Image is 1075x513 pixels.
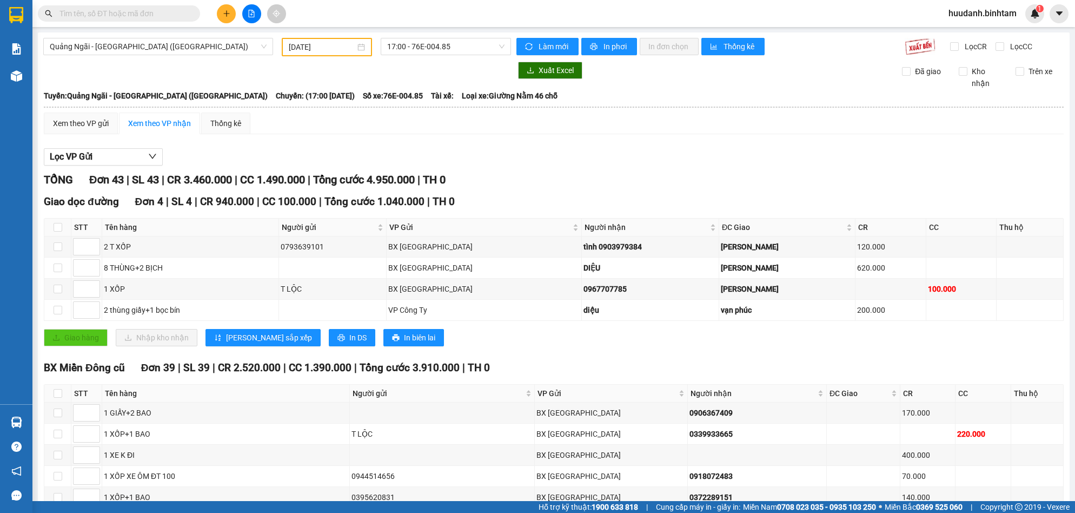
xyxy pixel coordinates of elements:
th: Thu hộ [997,219,1064,236]
strong: 1900 633 818 [592,503,638,511]
span: printer [392,334,400,343]
div: 0372289151 [689,491,825,503]
span: 17:00 - 76E-004.85 [387,38,505,55]
div: 0906367409 [689,407,825,419]
td: BX Quảng Ngãi [387,258,581,279]
span: [PERSON_NAME] sắp xếp [226,332,312,344]
div: 140.000 [902,491,953,503]
span: | [166,195,169,208]
strong: 0369 525 060 [916,503,963,511]
span: BX Miền Đông cũ [44,361,125,374]
span: CR 2.520.000 [218,361,281,374]
div: 620.000 [857,262,924,274]
span: In biên lai [404,332,435,344]
span: | [178,361,181,374]
span: Lọc VP Gửi [50,150,92,163]
span: | [235,173,237,186]
span: Người gửi [282,221,375,233]
span: Xuất Excel [539,64,574,76]
span: | [127,173,129,186]
button: In đơn chọn [640,38,699,55]
div: 1 XỐP+1 BAO [104,428,348,440]
span: | [417,173,420,186]
div: 1 XỐP XE ÔM ĐT 100 [104,470,348,482]
span: sync [525,43,534,51]
td: BX Quảng Ngãi [535,445,688,466]
img: solution-icon [11,43,22,55]
div: 1 XE K ĐI [104,449,348,461]
span: Người nhận [691,387,815,399]
span: | [427,195,430,208]
span: ĐC Giao [830,387,889,399]
span: Tổng cước 4.950.000 [313,173,415,186]
b: Tuyến: Quảng Ngãi - [GEOGRAPHIC_DATA] ([GEOGRAPHIC_DATA]) [44,91,268,100]
span: | [971,501,972,513]
span: | [213,361,215,374]
button: printerIn phơi [581,38,637,55]
span: bar-chart [710,43,719,51]
div: Xem theo VP gửi [53,117,109,129]
span: | [283,361,286,374]
span: aim [273,10,280,17]
div: 120.000 [857,241,924,253]
span: huudanh.binhtam [940,6,1025,20]
span: plus [223,10,230,17]
span: SL 39 [183,361,210,374]
button: aim [267,4,286,23]
div: Xem theo VP nhận [128,117,191,129]
span: CR 3.460.000 [167,173,232,186]
div: BX [GEOGRAPHIC_DATA] [536,449,686,461]
span: down [148,152,157,161]
span: ⚪️ [879,505,882,509]
img: icon-new-feature [1030,9,1040,18]
span: VP Gửi [537,387,676,399]
span: | [308,173,310,186]
th: Tên hàng [102,385,350,403]
span: Quảng Ngãi - Sài Gòn (Vạn Phúc) [50,38,267,55]
div: 1 XỐP [104,283,277,295]
div: T LỘC [351,428,533,440]
div: tình 0903979384 [583,241,717,253]
span: notification [11,466,22,476]
div: [PERSON_NAME] [721,241,853,253]
input: Tìm tên, số ĐT hoặc mã đơn [59,8,187,19]
div: 200.000 [857,304,924,316]
div: 0395620831 [351,491,533,503]
div: vạn phúc [721,304,853,316]
span: 1 [1038,5,1041,12]
span: printer [590,43,599,51]
button: uploadGiao hàng [44,329,108,346]
span: Lọc CR [960,41,988,52]
div: 0793639101 [281,241,384,253]
span: Trên xe [1024,65,1057,77]
span: | [319,195,322,208]
img: 9k= [905,38,935,55]
th: STT [71,385,102,403]
span: Đã giao [911,65,945,77]
span: | [646,501,648,513]
span: CC 100.000 [262,195,316,208]
div: BX [GEOGRAPHIC_DATA] [536,470,686,482]
sup: 1 [1036,5,1044,12]
span: search [45,10,52,17]
span: sort-ascending [214,334,222,343]
span: CC 1.390.000 [289,361,351,374]
span: | [162,173,164,186]
div: 0918072483 [689,470,825,482]
div: T LỘC [281,283,384,295]
span: Số xe: 76E-004.85 [363,90,423,102]
span: SL 4 [171,195,192,208]
div: 100.000 [928,283,994,295]
span: SL 43 [132,173,159,186]
div: BX [GEOGRAPHIC_DATA] [388,241,579,253]
span: Người gửi [353,387,523,399]
span: Tài xế: [431,90,454,102]
img: warehouse-icon [11,70,22,82]
div: 1 GIẤY+2 BAO [104,407,348,419]
div: BX [GEOGRAPHIC_DATA] [536,428,686,440]
div: DIỆU [583,262,717,274]
input: 12/08/2025 [289,41,356,53]
td: VP Công Ty [387,300,581,321]
span: Giao dọc đường [44,195,119,208]
span: ĐC Giao [722,221,844,233]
